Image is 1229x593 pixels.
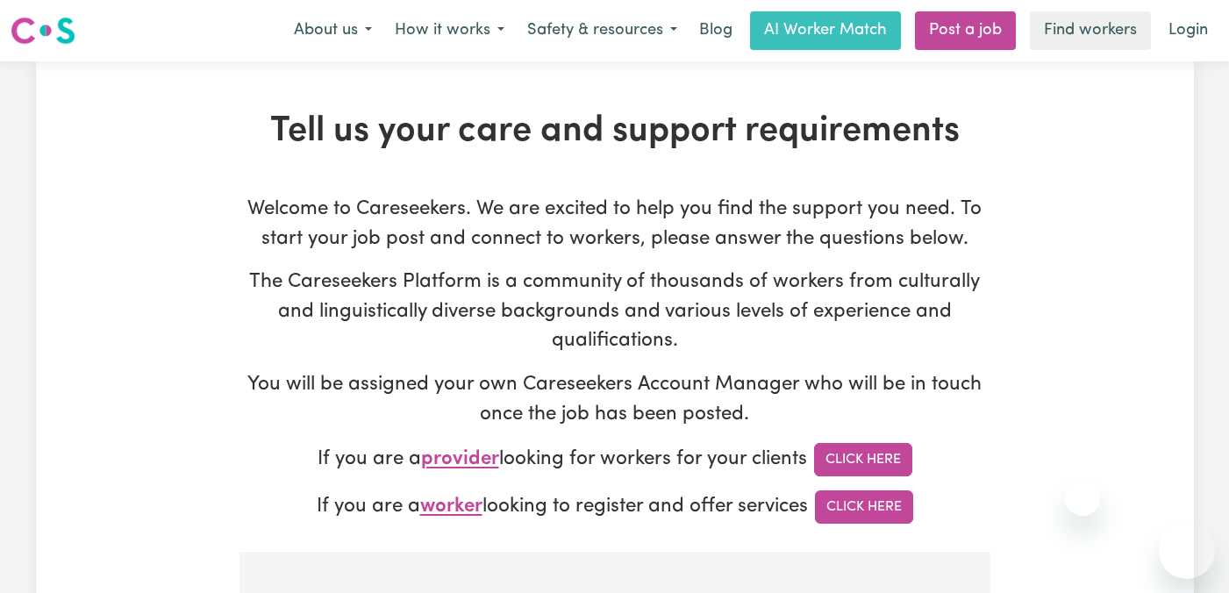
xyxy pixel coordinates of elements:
p: If you are a looking to register and offer services [239,490,990,524]
a: Login [1158,11,1218,50]
iframe: Close message [1065,481,1100,516]
img: Careseekers logo [11,15,75,46]
a: AI Worker Match [750,11,901,50]
p: If you are a looking for workers for your clients [239,443,990,476]
a: Click Here [815,490,913,524]
a: Post a job [915,11,1016,50]
iframe: Button to launch messaging window [1159,523,1215,579]
a: Blog [689,11,743,50]
button: About us [282,12,383,49]
h1: Tell us your care and support requirements [239,111,990,153]
a: Careseekers logo [11,11,75,51]
a: Click Here [814,443,912,476]
p: Welcome to Careseekers. We are excited to help you find the support you need. To start your job p... [239,195,990,254]
span: provider [421,450,499,470]
p: You will be assigned your own Careseekers Account Manager who will be in touch once the job has b... [239,370,990,429]
span: worker [420,497,482,518]
p: The Careseekers Platform is a community of thousands of workers from culturally and linguisticall... [239,268,990,356]
button: How it works [383,12,516,49]
button: Safety & resources [516,12,689,49]
a: Find workers [1030,11,1151,50]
